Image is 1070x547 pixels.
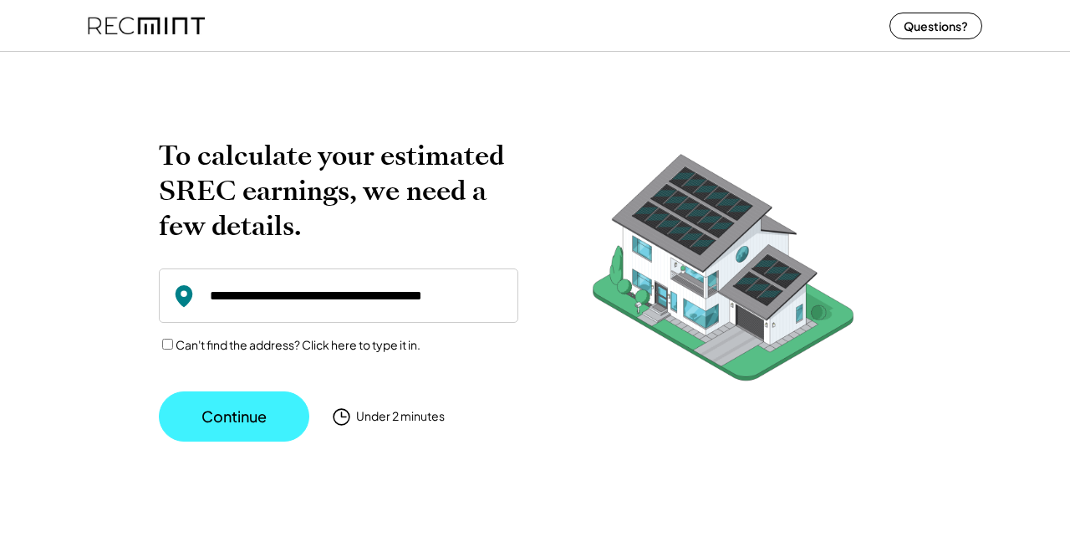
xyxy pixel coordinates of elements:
[88,3,205,48] img: recmint-logotype%403x%20%281%29.jpeg
[159,138,518,243] h2: To calculate your estimated SREC earnings, we need a few details.
[560,138,886,406] img: RecMintArtboard%207.png
[356,408,445,425] div: Under 2 minutes
[159,391,309,442] button: Continue
[889,13,982,39] button: Questions?
[176,337,420,352] label: Can't find the address? Click here to type it in.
